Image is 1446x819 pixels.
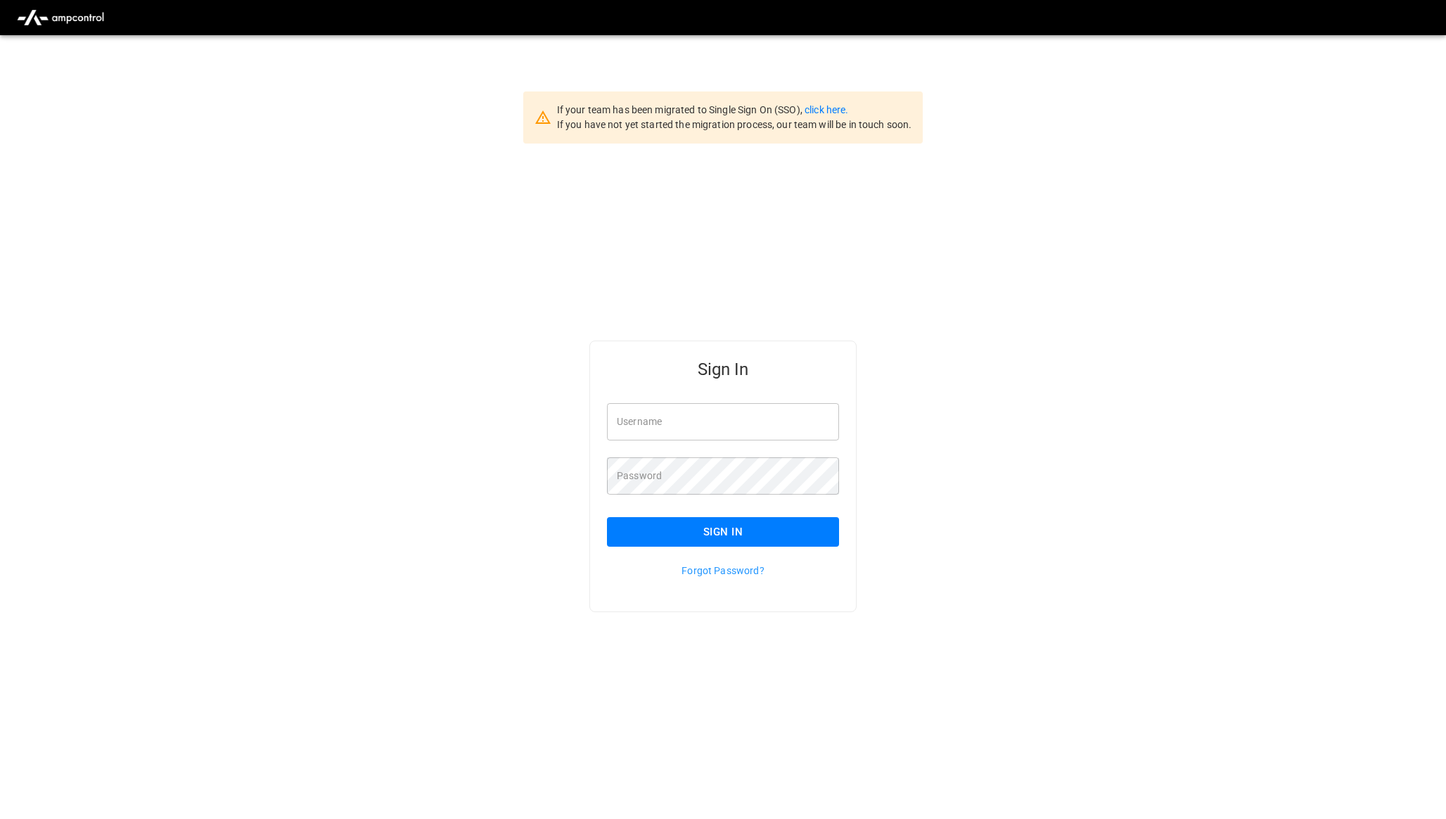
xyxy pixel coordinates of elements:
a: click here. [805,104,848,115]
h5: Sign In [607,358,839,381]
p: Forgot Password? [607,564,839,578]
button: Sign In [607,517,839,547]
span: If your team has been migrated to Single Sign On (SSO), [557,104,805,115]
span: If you have not yet started the migration process, our team will be in touch soon. [557,119,912,130]
img: ampcontrol.io logo [11,4,110,31]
